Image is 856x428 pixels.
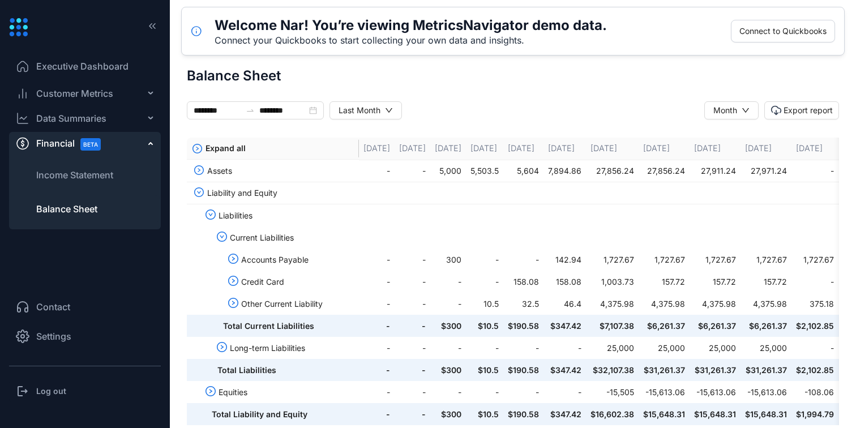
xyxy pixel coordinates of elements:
span: - [508,254,539,266]
span: [DATE] [643,143,670,153]
span: Assets [207,165,320,177]
span: [DATE] [363,143,390,153]
span: - [399,165,426,177]
span: Total Liability and Equity [212,408,325,421]
span: -15,613.06 [745,386,787,399]
div: Last Month [339,104,380,117]
span: $10.5 [470,364,499,376]
span: 10.5 [470,298,499,310]
span: - [399,276,426,288]
span: 158.08 [508,276,539,288]
span: $190.58 [508,320,539,332]
span: to [246,106,255,115]
span: $10.5 [470,320,499,332]
span: Export report [771,104,833,117]
span: $347.42 [548,320,581,332]
span: 25,000 [590,342,634,354]
span: [DATE] [548,143,575,153]
span: right-circle [228,254,238,264]
span: [DATE] [399,143,426,153]
div: Month [713,104,737,117]
span: 25,000 [745,342,787,354]
span: - [435,298,461,310]
span: Expand all [206,142,246,155]
span: - [399,408,426,421]
span: 157.72 [643,276,685,288]
span: -15,613.06 [694,386,736,399]
span: BETA [80,138,101,151]
span: Long-term Liabilities [230,342,343,354]
span: 27,856.24 [643,165,685,177]
span: 4,375.98 [590,298,634,310]
span: $31,261.37 [643,364,685,376]
span: - [363,364,390,376]
span: [DATE] [435,143,461,153]
span: - [399,320,426,332]
span: $31,261.37 [694,364,736,376]
span: - [796,342,834,354]
span: - [363,165,390,177]
span: $1,994.79 [796,408,834,421]
span: Contact [36,300,70,314]
span: - [363,254,390,266]
button: Export report [764,101,839,119]
button: Connect to Quickbooks [731,20,835,42]
span: -15,613.06 [643,386,685,399]
span: - [548,386,581,399]
span: Settings [36,329,71,343]
div: Data Summaries [36,112,106,125]
span: down-circle [217,232,227,242]
span: 1,727.67 [694,254,736,266]
span: 1,727.67 [590,254,634,266]
span: $31,261.37 [745,364,787,376]
span: $190.58 [508,364,539,376]
span: Executive Dashboard [36,59,129,73]
span: 46.4 [548,298,581,310]
span: 1,727.67 [796,254,834,266]
span: 27,911.24 [694,165,736,177]
span: $347.42 [548,408,581,421]
span: $15,648.31 [694,408,736,421]
span: Customer Metrics [36,87,113,100]
span: - [399,386,426,399]
span: 300 [435,254,461,266]
span: $7,107.38 [590,320,634,332]
span: Accounts Payable [241,254,354,266]
span: 5,000 [435,165,461,177]
span: - [470,254,499,266]
span: - [363,342,390,354]
span: Other Current Liability [241,298,354,310]
span: - [363,408,390,421]
span: - [399,298,426,310]
span: $6,261.37 [694,320,736,332]
span: 32.5 [508,298,539,310]
span: [DATE] [796,143,823,153]
button: Last Month [329,101,402,119]
span: down [742,106,750,114]
span: - [548,342,581,354]
h5: Welcome Nar! You’re viewing MetricsNavigator demo data. [215,16,607,35]
span: 1,003.73 [590,276,634,288]
span: - [508,342,539,354]
span: $190.58 [508,408,539,421]
span: Current Liabilities [230,232,343,244]
span: - [796,165,834,177]
span: Balance Sheet [36,202,97,216]
span: Total Current Liabilities [223,320,336,332]
span: - [796,276,834,288]
span: [DATE] [508,143,534,153]
span: - [470,276,499,288]
span: right-circle [217,342,227,352]
span: down [385,106,393,114]
span: right-circle [228,298,238,308]
span: down-circle [206,209,216,220]
span: Connect to Quickbooks [739,25,827,37]
span: 4,375.98 [745,298,787,310]
span: $16,602.38 [590,408,634,421]
span: right-circle [228,276,238,286]
span: - [470,342,499,354]
span: $32,107.38 [590,364,634,376]
span: - [435,342,461,354]
span: 27,971.24 [745,165,787,177]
